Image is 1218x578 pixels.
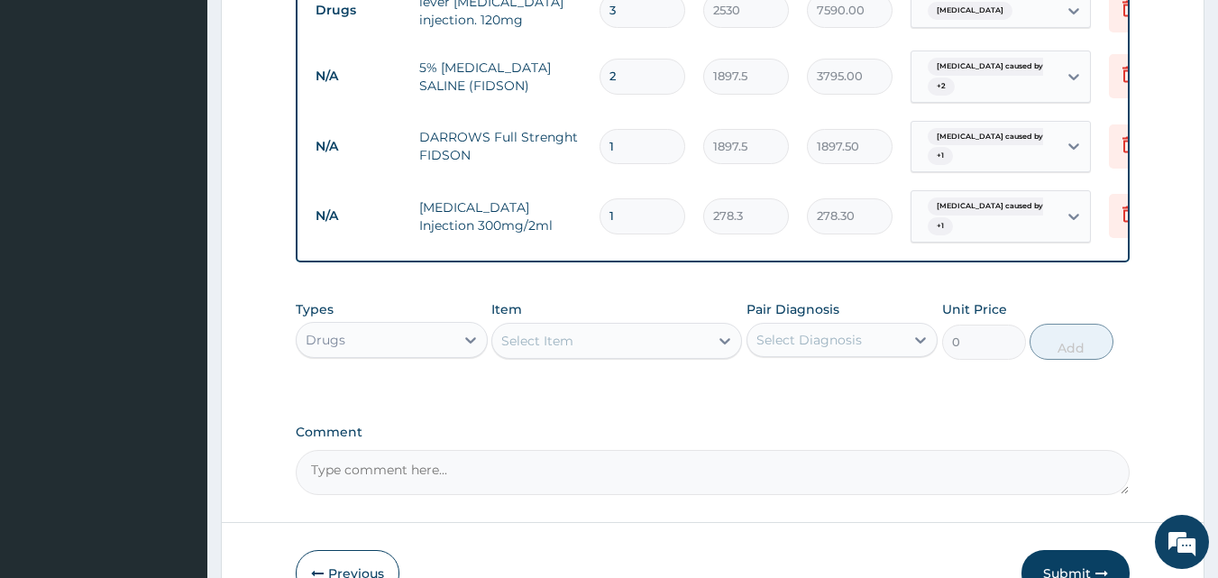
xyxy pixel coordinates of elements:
[928,147,953,165] span: + 1
[410,189,591,243] td: [MEDICAL_DATA] Injection 300mg/2ml
[928,78,955,96] span: + 2
[296,302,334,317] label: Types
[491,300,522,318] label: Item
[942,300,1007,318] label: Unit Price
[1030,324,1113,360] button: Add
[756,331,862,349] div: Select Diagnosis
[928,58,1122,76] span: [MEDICAL_DATA] caused by [PERSON_NAME]...
[928,2,1012,20] span: [MEDICAL_DATA]
[9,386,343,449] textarea: Type your message and hit 'Enter'
[928,217,953,235] span: + 1
[928,197,1122,216] span: [MEDICAL_DATA] caused by [PERSON_NAME]...
[296,9,339,52] div: Minimize live chat window
[296,425,1131,440] label: Comment
[307,130,410,163] td: N/A
[307,60,410,93] td: N/A
[105,174,249,356] span: We're online!
[746,300,839,318] label: Pair Diagnosis
[410,119,591,173] td: DARROWS Full Strenght FIDSON
[94,101,303,124] div: Chat with us now
[307,199,410,233] td: N/A
[928,128,1122,146] span: [MEDICAL_DATA] caused by [PERSON_NAME]...
[501,332,573,350] div: Select Item
[410,50,591,104] td: 5% [MEDICAL_DATA] SALINE (FIDSON)
[33,90,73,135] img: d_794563401_company_1708531726252_794563401
[306,331,345,349] div: Drugs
